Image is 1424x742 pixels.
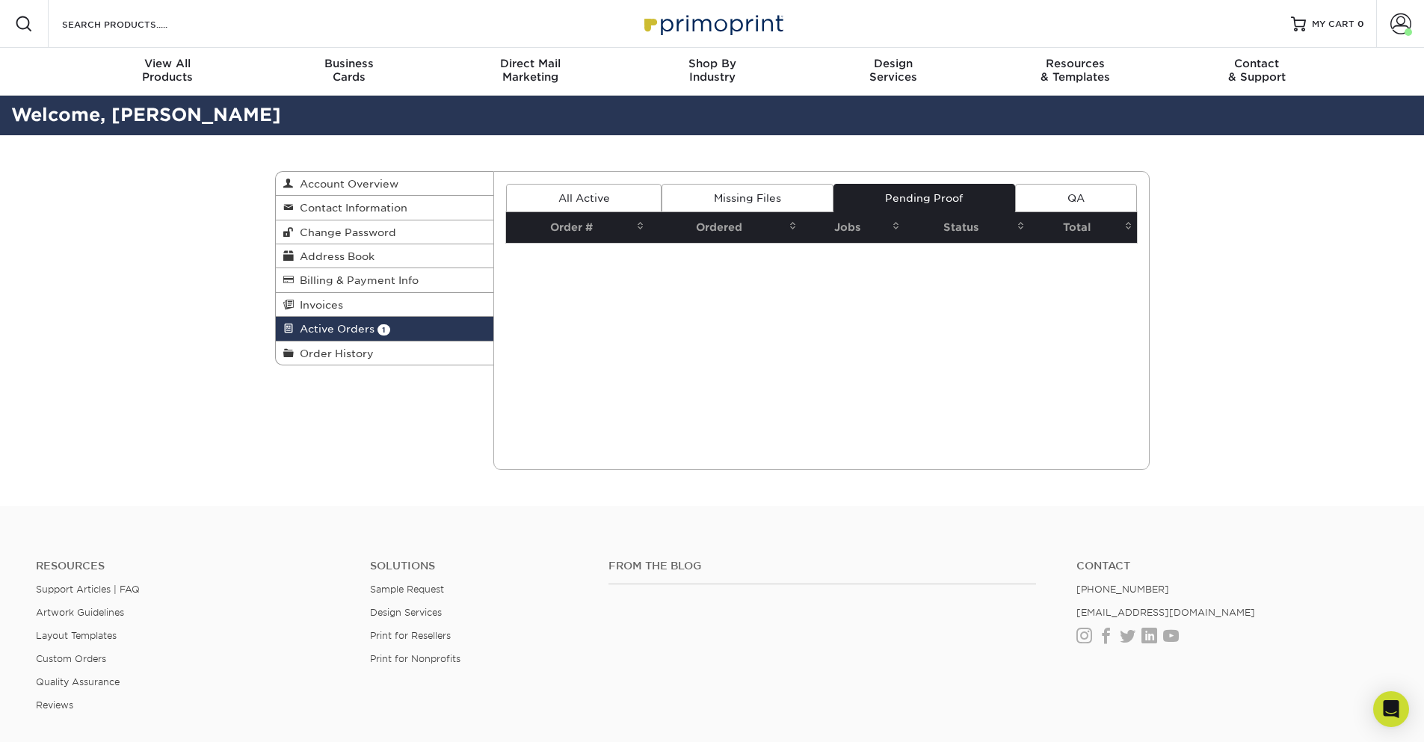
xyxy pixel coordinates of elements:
[36,607,124,618] a: Artwork Guidelines
[984,48,1166,96] a: Resources& Templates
[440,48,621,96] a: Direct MailMarketing
[1312,18,1354,31] span: MY CART
[1076,560,1388,572] a: Contact
[36,560,348,572] h4: Resources
[258,57,440,70] span: Business
[803,57,984,84] div: Services
[801,212,904,243] th: Jobs
[638,7,787,40] img: Primoprint
[1029,212,1136,243] th: Total
[4,696,127,737] iframe: Google Customer Reviews
[621,57,803,70] span: Shop By
[276,196,494,220] a: Contact Information
[276,244,494,268] a: Address Book
[276,341,494,365] a: Order History
[1015,184,1136,212] a: QA
[440,57,621,70] span: Direct Mail
[1076,584,1169,595] a: [PHONE_NUMBER]
[294,178,398,190] span: Account Overview
[803,48,984,96] a: DesignServices
[294,226,396,238] span: Change Password
[77,57,259,70] span: View All
[370,653,460,664] a: Print for Nonprofits
[276,220,494,244] a: Change Password
[440,57,621,84] div: Marketing
[276,317,494,341] a: Active Orders 1
[904,212,1029,243] th: Status
[77,57,259,84] div: Products
[803,57,984,70] span: Design
[506,184,662,212] a: All Active
[1357,19,1364,29] span: 0
[36,584,140,595] a: Support Articles | FAQ
[36,653,106,664] a: Custom Orders
[294,250,375,262] span: Address Book
[77,48,259,96] a: View AllProducts
[984,57,1166,70] span: Resources
[36,676,120,687] a: Quality Assurance
[621,48,803,96] a: Shop ByIndustry
[1373,691,1409,727] div: Open Intercom Messenger
[61,15,206,33] input: SEARCH PRODUCTS.....
[294,299,343,311] span: Invoices
[294,274,419,286] span: Billing & Payment Info
[377,324,390,336] span: 1
[833,184,1015,212] a: Pending Proof
[276,268,494,292] a: Billing & Payment Info
[662,184,833,212] a: Missing Files
[276,293,494,317] a: Invoices
[370,630,451,641] a: Print for Resellers
[294,347,374,359] span: Order History
[370,560,586,572] h4: Solutions
[370,584,444,595] a: Sample Request
[506,212,649,243] th: Order #
[370,607,442,618] a: Design Services
[1076,607,1255,618] a: [EMAIL_ADDRESS][DOMAIN_NAME]
[1166,57,1348,84] div: & Support
[621,57,803,84] div: Industry
[258,57,440,84] div: Cards
[276,172,494,196] a: Account Overview
[649,212,801,243] th: Ordered
[36,630,117,641] a: Layout Templates
[1166,48,1348,96] a: Contact& Support
[294,323,375,335] span: Active Orders
[258,48,440,96] a: BusinessCards
[608,560,1036,572] h4: From the Blog
[294,202,407,214] span: Contact Information
[1166,57,1348,70] span: Contact
[984,57,1166,84] div: & Templates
